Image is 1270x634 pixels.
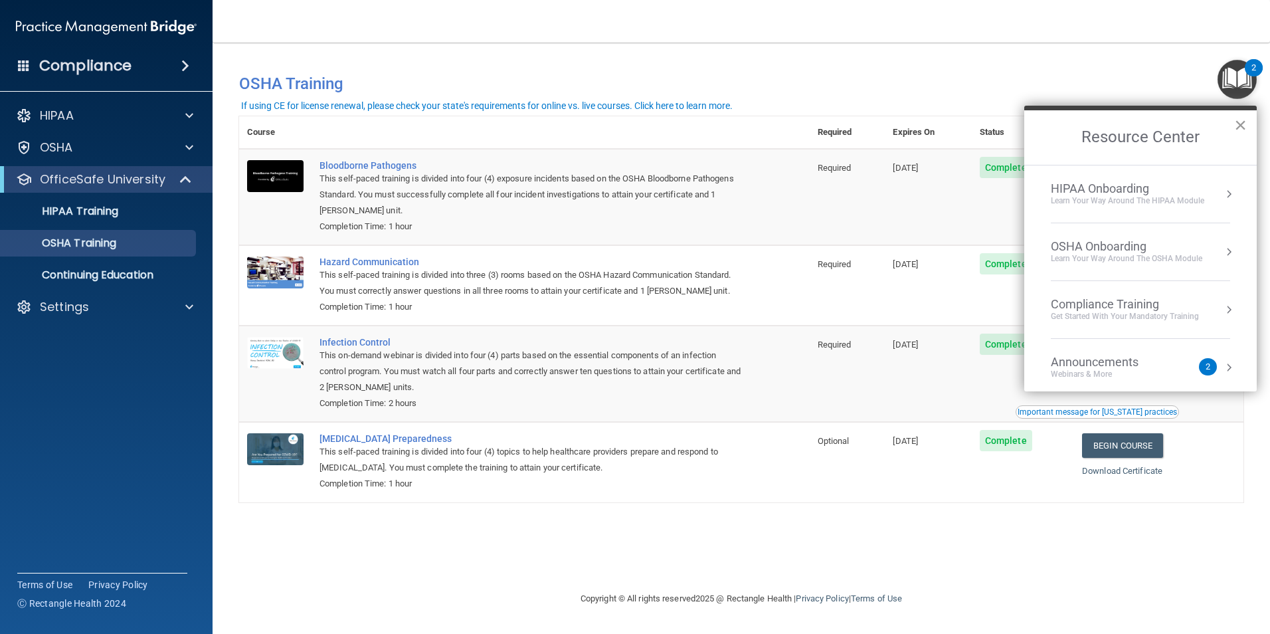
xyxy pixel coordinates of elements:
h4: OSHA Training [239,74,1243,93]
div: If using CE for license renewal, please check your state's requirements for online vs. live cours... [241,101,733,110]
div: Resource Center [1024,106,1257,391]
a: HIPAA [16,108,193,124]
a: Hazard Communication [319,257,743,267]
a: Infection Control [319,337,743,348]
p: Continuing Education [9,268,190,282]
div: Learn your way around the OSHA module [1051,253,1202,264]
span: Ⓒ Rectangle Health 2024 [17,597,126,610]
img: PMB logo [16,14,197,41]
div: HIPAA Onboarding [1051,181,1204,196]
iframe: Drift Widget Chat Controller [1040,540,1254,593]
button: Read this if you are a dental practitioner in the state of CA [1016,405,1179,419]
button: Open Resource Center, 2 new notifications [1218,60,1257,99]
a: OSHA [16,140,193,156]
span: Required [818,259,852,269]
a: Begin Course [1082,433,1163,458]
div: This self-paced training is divided into four (4) topics to help healthcare providers prepare and... [319,444,743,476]
div: This on-demand webinar is divided into four (4) parts based on the essential components of an inf... [319,348,743,395]
div: Learn Your Way around the HIPAA module [1051,195,1204,207]
span: Complete [980,157,1032,178]
a: Terms of Use [851,593,902,603]
div: Completion Time: 2 hours [319,395,743,411]
span: Optional [818,436,850,446]
p: HIPAA Training [9,205,118,218]
span: Complete [980,334,1032,355]
p: Settings [40,299,89,315]
div: Completion Time: 1 hour [319,219,743,235]
span: [DATE] [893,163,918,173]
h4: Compliance [39,56,132,75]
span: [DATE] [893,340,918,350]
div: 2 [1251,68,1256,85]
th: Expires On [885,116,971,149]
th: Course [239,116,312,149]
div: Compliance Training [1051,297,1199,312]
a: Download Certificate [1082,466,1162,476]
a: Privacy Policy [88,578,148,591]
div: Webinars & More [1051,369,1165,380]
a: Privacy Policy [796,593,848,603]
button: Close [1234,114,1247,136]
p: HIPAA [40,108,74,124]
a: [MEDICAL_DATA] Preparedness [319,433,743,444]
a: OfficeSafe University [16,171,193,187]
span: Required [818,163,852,173]
div: Announcements [1051,355,1165,370]
div: This self-paced training is divided into four (4) exposure incidents based on the OSHA Bloodborne... [319,171,743,219]
div: Completion Time: 1 hour [319,476,743,492]
span: Complete [980,253,1032,274]
p: OSHA [40,140,73,156]
p: OfficeSafe University [40,171,165,187]
p: OSHA Training [9,237,116,250]
button: If using CE for license renewal, please check your state's requirements for online vs. live cours... [239,99,735,112]
div: Completion Time: 1 hour [319,299,743,315]
th: Status [972,116,1074,149]
div: Copyright © All rights reserved 2025 @ Rectangle Health | | [499,578,984,620]
div: This self-paced training is divided into three (3) rooms based on the OSHA Hazard Communication S... [319,267,743,299]
div: Get Started with your mandatory training [1051,311,1199,322]
div: OSHA Onboarding [1051,239,1202,254]
div: Important message for [US_STATE] practices [1018,408,1177,416]
a: Terms of Use [17,578,72,591]
a: Settings [16,299,193,315]
h2: Resource Center [1024,110,1257,165]
span: Complete [980,430,1032,451]
th: Required [810,116,885,149]
span: Required [818,340,852,350]
span: [DATE] [893,259,918,269]
a: Bloodborne Pathogens [319,160,743,171]
span: [DATE] [893,436,918,446]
